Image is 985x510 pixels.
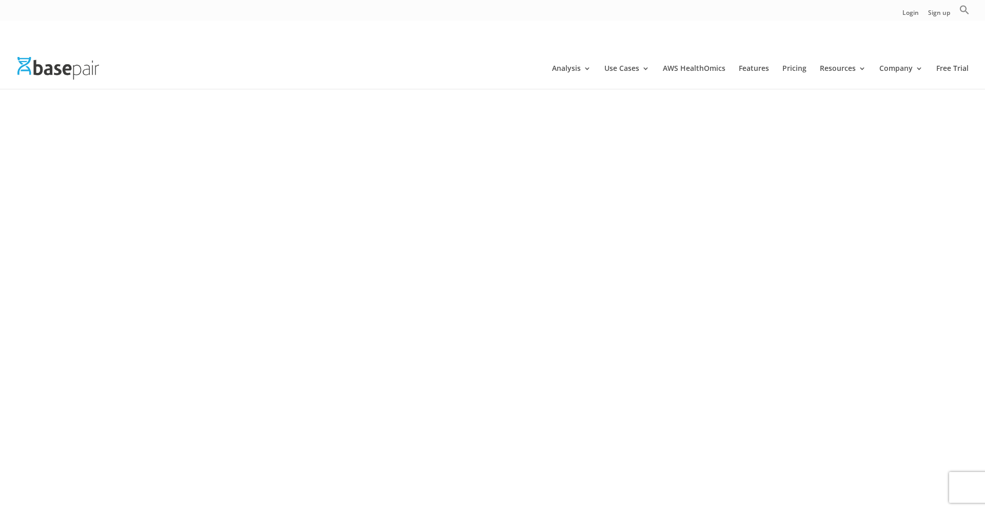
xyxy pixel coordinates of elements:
a: Features [739,65,769,89]
a: Resources [820,65,866,89]
a: Pricing [782,65,806,89]
img: Basepair [17,57,99,79]
svg: Search [959,5,970,15]
a: Analysis [552,65,591,89]
a: Search Icon Link [959,5,970,21]
a: Login [902,10,919,21]
a: Sign up [928,10,950,21]
a: Company [879,65,923,89]
a: Use Cases [604,65,649,89]
a: AWS HealthOmics [663,65,725,89]
a: Free Trial [936,65,969,89]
